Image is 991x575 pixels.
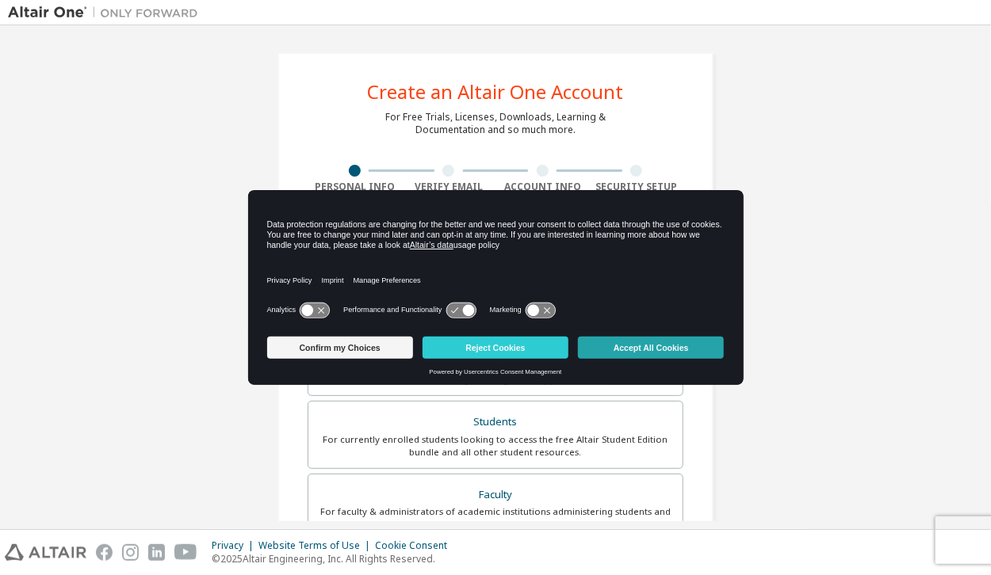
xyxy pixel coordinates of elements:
div: Verify Email [402,181,496,193]
img: altair_logo.svg [5,544,86,561]
div: Students [318,411,673,433]
div: Create an Altair One Account [368,82,624,101]
img: linkedin.svg [148,544,165,561]
div: Website Terms of Use [258,539,375,552]
div: Account Info [495,181,590,193]
img: instagram.svg [122,544,139,561]
img: youtube.svg [174,544,197,561]
p: © 2025 Altair Engineering, Inc. All Rights Reserved. [212,552,457,565]
div: Cookie Consent [375,539,457,552]
div: For Free Trials, Licenses, Downloads, Learning & Documentation and so much more. [385,111,606,136]
div: Faculty [318,484,673,506]
div: For currently enrolled students looking to access the free Altair Student Edition bundle and all ... [318,433,673,459]
img: Altair One [8,5,206,21]
div: For faculty & administrators of academic institutions administering students and accessing softwa... [318,505,673,531]
div: Security Setup [590,181,684,193]
div: Personal Info [308,181,402,193]
div: Privacy [212,539,258,552]
img: facebook.svg [96,544,113,561]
